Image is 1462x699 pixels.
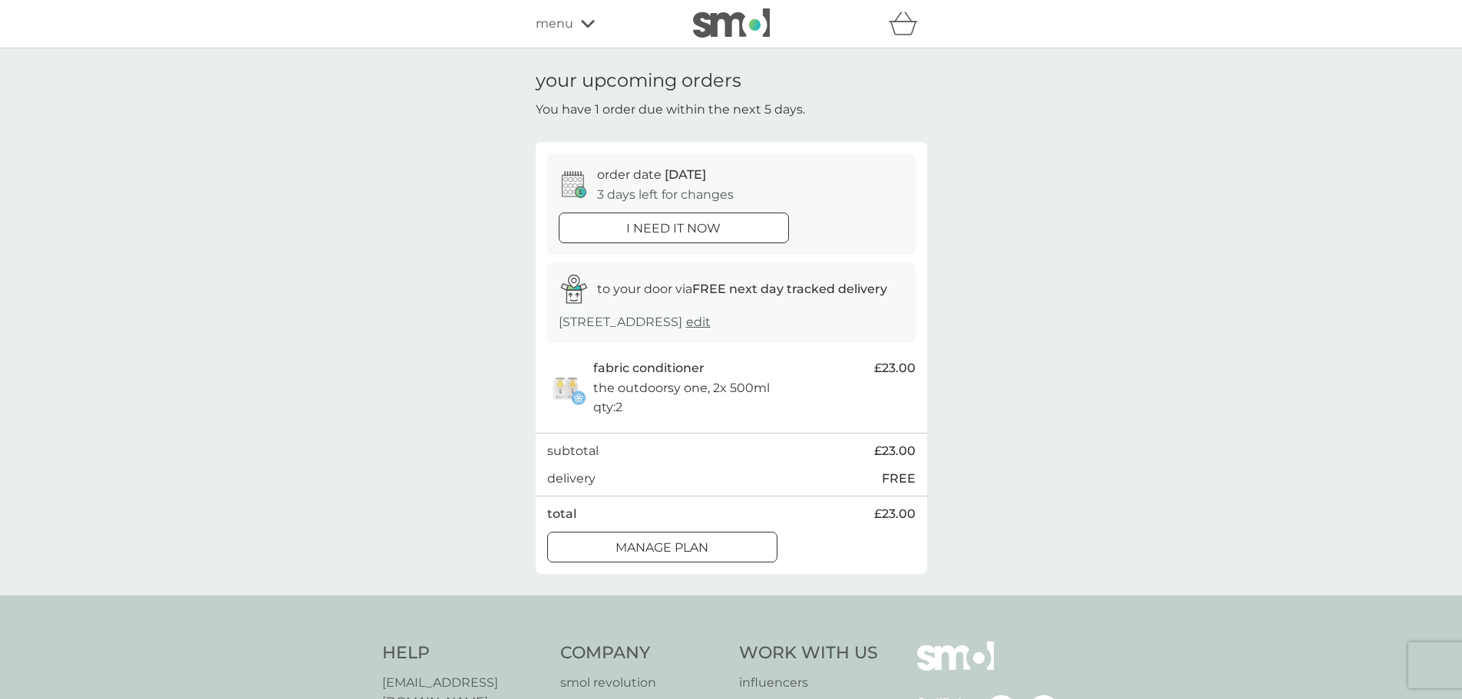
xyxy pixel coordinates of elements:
[693,8,770,38] img: smol
[382,641,546,665] h4: Help
[536,70,741,92] h1: your upcoming orders
[692,282,887,296] strong: FREE next day tracked delivery
[593,397,622,417] p: qty : 2
[739,641,878,665] h4: Work With Us
[547,469,596,489] p: delivery
[560,641,724,665] h4: Company
[593,358,705,378] p: fabric conditioner
[536,100,805,120] p: You have 1 order due within the next 5 days.
[739,673,878,693] a: influencers
[686,315,711,329] a: edit
[882,469,916,489] p: FREE
[917,641,994,694] img: smol
[874,441,916,461] span: £23.00
[597,185,734,205] p: 3 days left for changes
[547,532,777,562] button: Manage plan
[593,378,770,398] p: the outdoorsy one, 2x 500ml
[597,282,887,296] span: to your door via
[597,165,706,185] p: order date
[874,358,916,378] span: £23.00
[560,673,724,693] a: smol revolution
[547,504,576,524] p: total
[665,167,706,182] span: [DATE]
[874,504,916,524] span: £23.00
[889,8,927,39] div: basket
[559,312,711,332] p: [STREET_ADDRESS]
[615,538,708,558] p: Manage plan
[547,441,599,461] p: subtotal
[536,14,573,34] span: menu
[626,219,721,239] p: i need it now
[559,213,789,243] button: i need it now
